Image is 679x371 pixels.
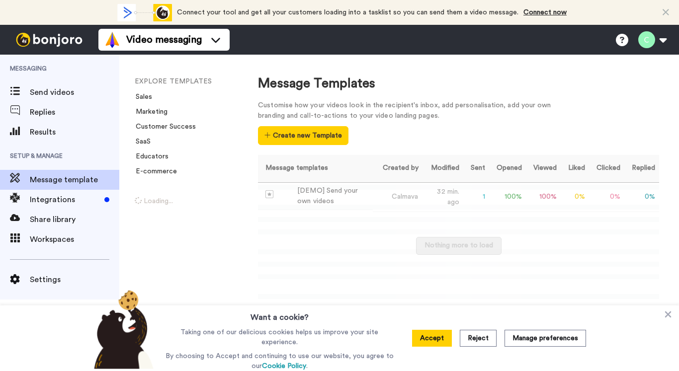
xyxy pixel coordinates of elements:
[30,214,119,225] span: Share library
[30,233,119,245] span: Workspaces
[30,106,119,118] span: Replies
[117,4,172,21] div: animation
[251,305,309,323] h3: Want a cookie?
[258,126,348,145] button: Create new Template
[130,123,196,130] a: Customer Success
[561,182,589,212] td: 0 %
[265,190,273,198] img: demo-template.svg
[135,76,269,87] li: EXPLORE TEMPLATES
[460,330,497,347] button: Reject
[104,32,120,48] img: vm-color.svg
[130,93,152,100] a: Sales
[416,237,502,255] button: Nothing more to load
[258,74,659,93] div: Message Templates
[30,126,119,138] span: Results
[423,155,463,182] th: Modified
[30,86,119,98] span: Send videos
[177,9,518,16] span: Connect your tool and get all your customers loading into a tasklist so you can send them a video...
[30,194,100,206] span: Integrations
[130,108,168,115] a: Marketing
[561,155,589,182] th: Liked
[489,155,526,182] th: Opened
[163,327,396,347] p: Taking one of our delicious cookies helps us improve your site experience.
[589,155,624,182] th: Clicked
[30,274,119,286] span: Settings
[30,174,119,186] span: Message template
[135,198,173,205] span: Loading...
[126,33,202,47] span: Video messaging
[130,138,151,145] a: SaaS
[624,155,659,182] th: Replied
[526,182,561,212] td: 100 %
[130,168,177,175] a: E-commerce
[373,155,423,182] th: Created by
[412,330,452,347] button: Accept
[624,182,659,212] td: 0 %
[523,9,567,16] a: Connect now
[489,182,526,212] td: 100 %
[12,33,86,47] img: bj-logo-header-white.svg
[526,155,561,182] th: Viewed
[258,100,566,121] div: Customise how your videos look in the recipient's inbox, add personalisation, add your own brandi...
[258,155,372,182] th: Message templates
[463,182,489,212] td: 1
[297,186,368,207] div: [DEMO] Send your own videos
[262,363,306,370] a: Cookie Policy
[163,351,396,371] p: By choosing to Accept and continuing to use our website, you agree to our .
[423,182,463,212] td: 32 min. ago
[373,182,423,212] td: Calmava
[589,182,624,212] td: 0 %
[463,155,489,182] th: Sent
[505,330,586,347] button: Manage preferences
[85,290,159,369] img: bear-with-cookie.png
[130,153,169,160] a: Educators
